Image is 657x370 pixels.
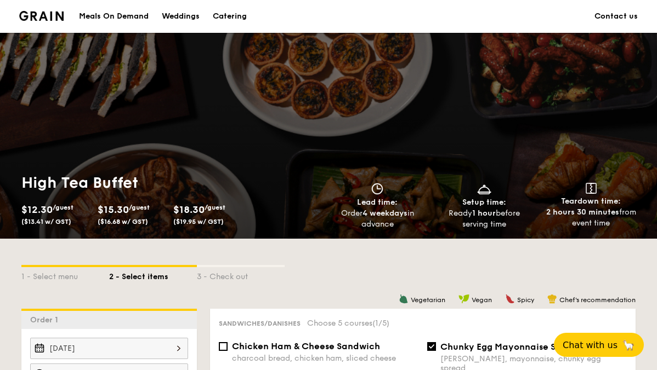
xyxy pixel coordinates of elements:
[622,339,635,351] span: 🦙
[30,315,63,325] span: Order 1
[363,209,407,218] strong: 4 weekdays
[328,208,427,230] div: Order in advance
[399,294,409,304] img: icon-vegetarian.fe4039eb.svg
[173,204,205,216] span: $18.30
[232,341,380,351] span: Chicken Ham & Cheese Sandwich
[219,320,301,327] span: Sandwiches/Danishes
[440,342,594,352] span: Chunky Egg Mayonnaise Sandwich
[98,204,129,216] span: $15.30
[462,198,506,207] span: Setup time:
[307,319,389,328] span: Choose 5 courses
[554,333,644,357] button: Chat with us🦙
[559,296,636,304] span: Chef's recommendation
[129,204,150,211] span: /guest
[427,342,436,351] input: Chunky Egg Mayonnaise Sandwich[PERSON_NAME], mayonnaise, chunky egg spread
[197,267,285,282] div: 3 - Check out
[19,11,64,21] img: Grain
[586,183,597,194] img: icon-teardown.65201eee.svg
[205,204,225,211] span: /guest
[109,267,197,282] div: 2 - Select items
[30,338,188,359] input: Event date
[21,173,324,193] h1: High Tea Buffet
[219,342,228,351] input: Chicken Ham & Cheese Sandwichcharcoal bread, chicken ham, sliced cheese
[357,198,398,207] span: Lead time:
[411,296,445,304] span: Vegetarian
[542,207,640,229] div: from event time
[458,294,469,304] img: icon-vegan.f8ff3823.svg
[21,204,53,216] span: $12.30
[561,196,621,206] span: Teardown time:
[472,209,496,218] strong: 1 hour
[19,11,64,21] a: Logotype
[98,218,148,226] span: ($16.68 w/ GST)
[369,183,386,195] img: icon-clock.2db775ea.svg
[547,294,557,304] img: icon-chef-hat.a58ddaea.svg
[546,207,619,217] strong: 2 hours 30 minutes
[435,208,534,230] div: Ready before serving time
[21,267,109,282] div: 1 - Select menu
[517,296,534,304] span: Spicy
[563,340,618,350] span: Chat with us
[505,294,515,304] img: icon-spicy.37a8142b.svg
[232,354,418,363] div: charcoal bread, chicken ham, sliced cheese
[472,296,492,304] span: Vegan
[173,218,224,226] span: ($19.95 w/ GST)
[476,183,492,195] img: icon-dish.430c3a2e.svg
[372,319,389,328] span: (1/5)
[21,218,71,226] span: ($13.41 w/ GST)
[53,204,73,211] span: /guest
